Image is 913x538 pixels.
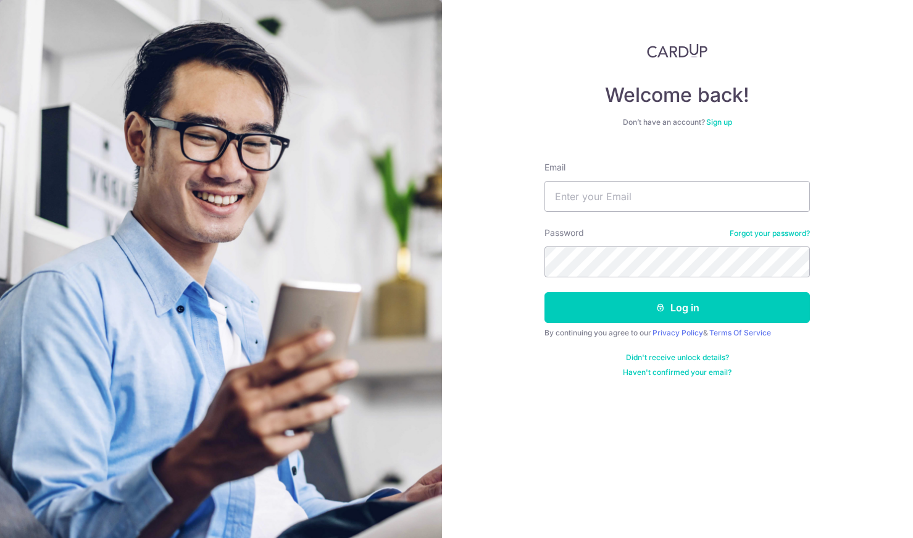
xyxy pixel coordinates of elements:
input: Enter your Email [544,181,810,212]
a: Forgot your password? [730,229,810,238]
a: Haven't confirmed your email? [623,368,732,377]
a: Didn't receive unlock details? [626,353,729,363]
a: Sign up [706,117,732,127]
img: CardUp Logo [647,43,707,58]
button: Log in [544,292,810,323]
label: Password [544,227,584,239]
a: Terms Of Service [709,328,771,337]
label: Email [544,161,565,174]
div: Don’t have an account? [544,117,810,127]
h4: Welcome back! [544,83,810,107]
a: Privacy Policy [652,328,703,337]
div: By continuing you agree to our & [544,328,810,338]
